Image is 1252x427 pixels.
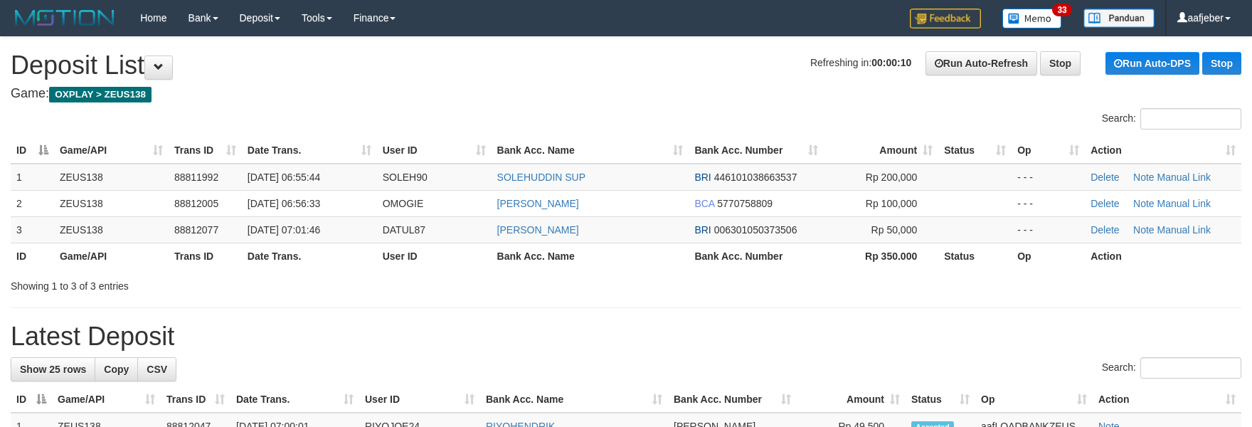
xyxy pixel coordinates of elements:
[1105,52,1199,75] a: Run Auto-DPS
[689,243,824,269] th: Bank Acc. Number
[1091,198,1119,209] a: Delete
[1202,52,1241,75] a: Stop
[492,243,689,269] th: Bank Acc. Name
[174,172,218,183] span: 88811992
[1102,357,1241,379] label: Search:
[248,224,320,236] span: [DATE] 07:01:46
[714,224,797,236] span: Copy 006301050373506 to clipboard
[1012,190,1085,216] td: - - -
[169,243,242,269] th: Trans ID
[810,57,911,68] span: Refreshing in:
[1093,386,1241,413] th: Action: activate to sort column ascending
[242,137,377,164] th: Date Trans.: activate to sort column ascending
[242,243,377,269] th: Date Trans.
[1085,243,1241,269] th: Action
[359,386,480,413] th: User ID: activate to sort column ascending
[11,273,511,293] div: Showing 1 to 3 of 3 entries
[147,364,167,375] span: CSV
[11,51,1241,80] h1: Deposit List
[480,386,668,413] th: Bank Acc. Name: activate to sort column ascending
[377,137,492,164] th: User ID: activate to sort column ascending
[866,172,917,183] span: Rp 200,000
[11,137,54,164] th: ID: activate to sort column descending
[824,137,938,164] th: Amount: activate to sort column ascending
[174,198,218,209] span: 88812005
[1083,9,1155,28] img: panduan.png
[49,87,152,102] span: OXPLAY > ZEUS138
[717,198,773,209] span: Copy 5770758809 to clipboard
[694,224,711,236] span: BRI
[54,164,169,191] td: ZEUS138
[1002,9,1062,28] img: Button%20Memo.svg
[52,386,161,413] th: Game/API: activate to sort column ascending
[174,224,218,236] span: 88812077
[910,9,981,28] img: Feedback.jpg
[1012,137,1085,164] th: Op: activate to sort column ascending
[906,386,975,413] th: Status: activate to sort column ascending
[1102,108,1241,130] label: Search:
[1133,198,1155,209] a: Note
[1157,172,1211,183] a: Manual Link
[824,243,938,269] th: Rp 350.000
[797,386,906,413] th: Amount: activate to sort column ascending
[694,172,711,183] span: BRI
[925,51,1037,75] a: Run Auto-Refresh
[161,386,230,413] th: Trans ID: activate to sort column ascending
[1012,243,1085,269] th: Op
[11,322,1241,351] h1: Latest Deposit
[1157,224,1211,236] a: Manual Link
[1157,198,1211,209] a: Manual Link
[497,198,579,209] a: [PERSON_NAME]
[377,243,492,269] th: User ID
[383,224,425,236] span: DATUL87
[689,137,824,164] th: Bank Acc. Number: activate to sort column ascending
[383,198,424,209] span: OMOGIE
[1140,357,1241,379] input: Search:
[1091,172,1119,183] a: Delete
[497,224,579,236] a: [PERSON_NAME]
[1040,51,1081,75] a: Stop
[871,224,918,236] span: Rp 50,000
[54,190,169,216] td: ZEUS138
[938,243,1012,269] th: Status
[230,386,359,413] th: Date Trans.: activate to sort column ascending
[975,386,1093,413] th: Op: activate to sort column ascending
[95,357,138,381] a: Copy
[1091,224,1119,236] a: Delete
[20,364,86,375] span: Show 25 rows
[714,172,797,183] span: Copy 446101038663537 to clipboard
[1052,4,1071,16] span: 33
[11,7,119,28] img: MOTION_logo.png
[248,172,320,183] span: [DATE] 06:55:44
[248,198,320,209] span: [DATE] 06:56:33
[1133,224,1155,236] a: Note
[1133,172,1155,183] a: Note
[54,243,169,269] th: Game/API
[383,172,428,183] span: SOLEH90
[1085,137,1241,164] th: Action: activate to sort column ascending
[492,137,689,164] th: Bank Acc. Name: activate to sort column ascending
[11,87,1241,101] h4: Game:
[137,357,176,381] a: CSV
[497,172,585,183] a: SOLEHUDDIN SUP
[11,190,54,216] td: 2
[169,137,242,164] th: Trans ID: activate to sort column ascending
[11,386,52,413] th: ID: activate to sort column descending
[668,386,797,413] th: Bank Acc. Number: activate to sort column ascending
[54,216,169,243] td: ZEUS138
[11,216,54,243] td: 3
[11,243,54,269] th: ID
[11,164,54,191] td: 1
[104,364,129,375] span: Copy
[1012,216,1085,243] td: - - -
[938,137,1012,164] th: Status: activate to sort column ascending
[871,57,911,68] strong: 00:00:10
[1140,108,1241,130] input: Search:
[11,357,95,381] a: Show 25 rows
[866,198,917,209] span: Rp 100,000
[694,198,714,209] span: BCA
[54,137,169,164] th: Game/API: activate to sort column ascending
[1012,164,1085,191] td: - - -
